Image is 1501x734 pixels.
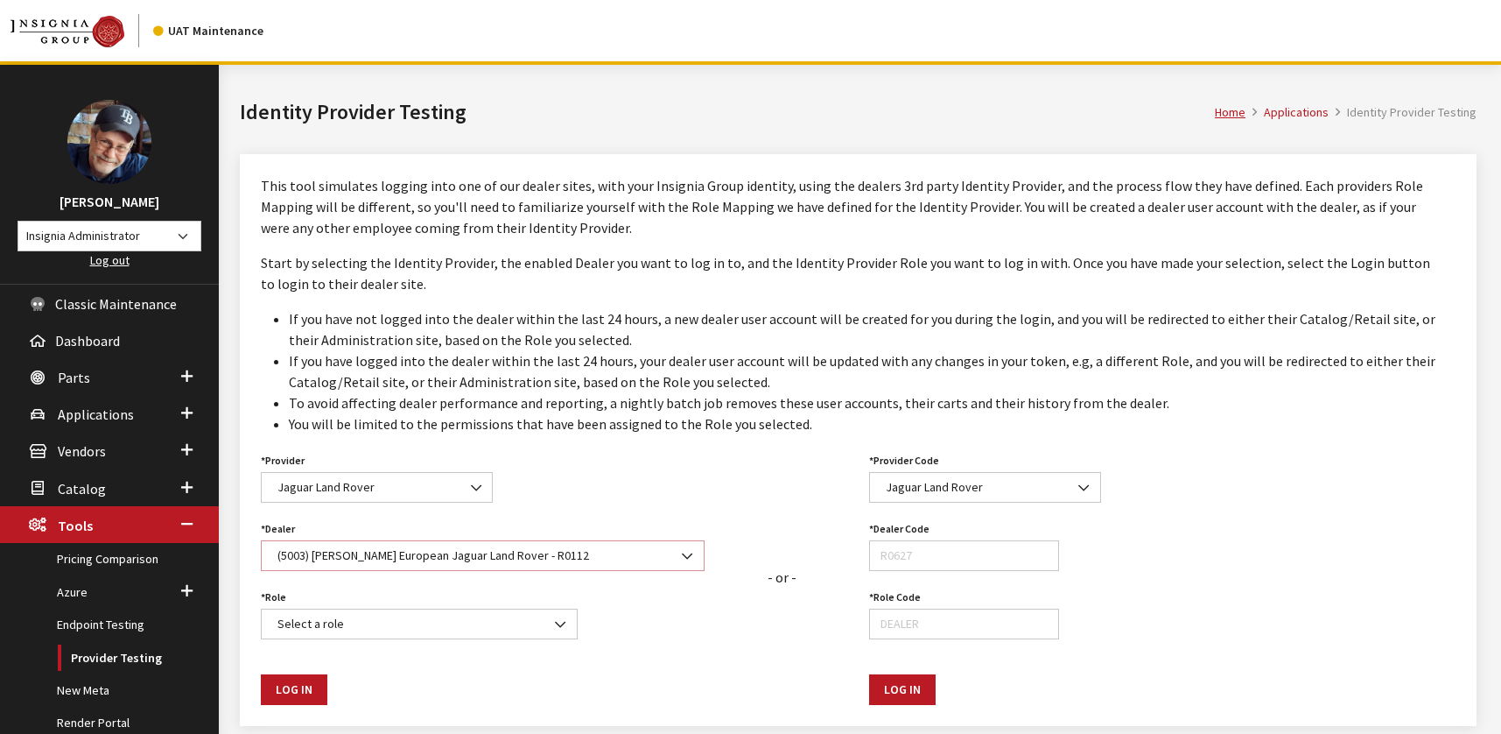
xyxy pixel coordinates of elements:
li: To avoid affecting dealer performance and reporting, a nightly batch job removes these user accou... [289,392,1438,413]
label: Provider Code [869,453,939,469]
p: Start by selecting the Identity Provider, the enabled Dealer you want to log in to, and the Ident... [261,252,1438,294]
span: Parts [58,369,90,386]
span: Jaguar Land Rover [272,478,481,497]
input: R0627 [869,540,1059,571]
img: Catalog Maintenance [11,16,124,47]
label: Dealer [261,521,295,537]
label: Role [261,589,286,605]
span: Jaguar Land Rover [869,472,1101,503]
span: Tools [58,517,93,534]
a: Log out [90,252,130,268]
span: (5003) Cole European Jaguar Land Rover - R0112 [261,540,705,571]
span: Applications [58,406,134,423]
span: Jaguar Land Rover [261,472,493,503]
div: UAT Maintenance [153,22,263,40]
span: Select a role [272,615,566,633]
span: Classic Maintenance [55,295,177,313]
p: This tool simulates logging into one of our dealer sites, with your Insignia Group identity, usin... [261,175,1438,238]
li: You will be limited to the permissions that have been assigned to the Role you selected. [289,413,1438,434]
li: Applications [1245,103,1329,122]
a: Home [1215,104,1245,120]
label: Provider [261,453,305,469]
span: Vendors [58,443,106,461]
input: DEALER [869,609,1059,639]
span: Catalog [58,480,106,498]
span: (5003) Cole European Jaguar Land Rover - R0112 [272,547,693,565]
h1: Identity Provider Testing [240,96,1215,128]
li: Identity Provider Testing [1329,103,1476,122]
li: If you have logged into the dealer within the last 24 hours, your dealer user account will be upd... [289,350,1438,392]
li: If you have not logged into the dealer within the last 24 hours, a new dealer user account will b... [289,308,1438,350]
button: Log In [261,674,327,705]
div: - or - [768,567,796,588]
label: Role Code [869,589,921,605]
span: Azure [57,584,88,600]
span: Jaguar Land Rover [880,478,1090,497]
img: Ray Goodwin [67,100,151,184]
button: Log In [869,674,936,705]
span: Dashboard [55,332,120,349]
label: Dealer Code [869,521,929,537]
span: Select a role [261,609,578,639]
a: Insignia Group logo [11,14,153,47]
h3: [PERSON_NAME] [18,191,201,212]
